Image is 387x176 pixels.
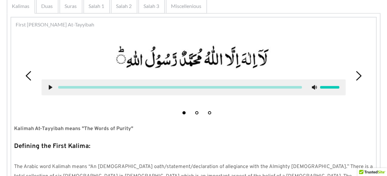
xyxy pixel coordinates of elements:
span: Miscellenious [171,2,202,10]
span: Duas [42,2,53,10]
strong: Defining the First Kalima: [14,142,91,150]
span: First [PERSON_NAME] At-Tayyibah [16,21,95,28]
button: 2 of 3 [195,111,198,114]
span: Salah 2 [116,2,132,10]
button: 3 of 3 [208,111,211,114]
strong: Kalimah At-Tayyibah means "The Words of Purity" [14,126,134,132]
span: Salah 3 [144,2,159,10]
span: Salah 1 [89,2,104,10]
span: Suras [65,2,77,10]
span: Kalimas [12,2,30,10]
button: 1 of 3 [182,111,186,114]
